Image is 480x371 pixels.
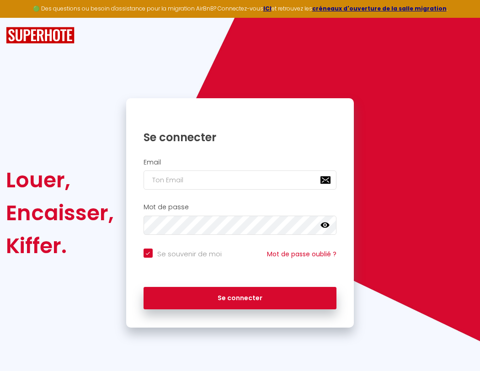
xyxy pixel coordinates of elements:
[144,170,337,190] input: Ton Email
[263,5,272,12] a: ICI
[144,159,337,166] h2: Email
[6,27,75,44] img: SuperHote logo
[144,287,337,310] button: Se connecter
[6,229,114,262] div: Kiffer.
[267,249,336,259] a: Mot de passe oublié ?
[144,203,337,211] h2: Mot de passe
[6,196,114,229] div: Encaisser,
[144,130,337,144] h1: Se connecter
[6,164,114,196] div: Louer,
[312,5,447,12] a: créneaux d'ouverture de la salle migration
